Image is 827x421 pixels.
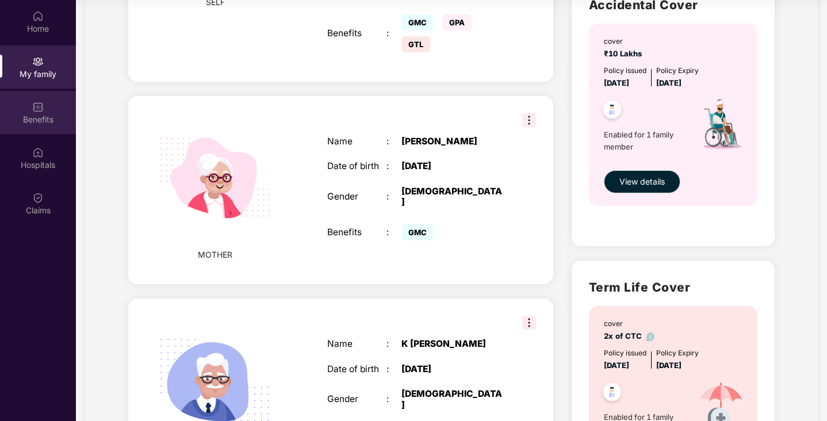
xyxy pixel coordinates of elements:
[604,129,686,152] span: Enabled for 1 family member
[656,348,699,359] div: Policy Expiry
[598,380,626,408] img: svg+xml;base64,PHN2ZyB4bWxucz0iaHR0cDovL3d3dy53My5vcmcvMjAwMC9zdmciIHdpZHRoPSI0OC45NDMiIGhlaWdodD...
[327,227,386,238] div: Benefits
[401,36,430,52] span: GTL
[32,56,44,67] img: svg+xml;base64,PHN2ZyB3aWR0aD0iMjAiIGhlaWdodD0iMjAiIHZpZXdCb3g9IjAgMCAyMCAyMCIgZmlsbD0ibm9uZSIgeG...
[604,319,655,330] div: cover
[522,316,536,330] img: svg+xml;base64,PHN2ZyB3aWR0aD0iMzIiIGhlaWdodD0iMzIiIHZpZXdCb3g9IjAgMCAzMiAzMiIgZmlsbD0ibm9uZSIgeG...
[604,170,680,193] button: View details
[144,108,286,249] img: svg+xml;base64,PHN2ZyB4bWxucz0iaHR0cDovL3d3dy53My5vcmcvMjAwMC9zdmciIHdpZHRoPSIyMjQiIGhlaWdodD0iMT...
[522,113,536,127] img: svg+xml;base64,PHN2ZyB3aWR0aD0iMzIiIGhlaWdodD0iMzIiIHZpZXdCb3g9IjAgMCAzMiAzMiIgZmlsbD0ibm9uZSIgeG...
[604,49,646,58] span: ₹10 Lakhs
[619,175,665,188] span: View details
[327,364,386,374] div: Date of birth
[327,161,386,171] div: Date of birth
[32,192,44,204] img: svg+xml;base64,PHN2ZyBpZD0iQ2xhaW0iIHhtbG5zPSJodHRwOi8vd3d3LnczLm9yZy8yMDAwL3N2ZyIgd2lkdGg9IjIwIi...
[198,248,232,261] span: MOTHER
[401,224,434,240] span: GMC
[386,394,401,404] div: :
[327,192,386,202] div: Gender
[442,14,472,30] span: GPA
[401,161,505,171] div: [DATE]
[401,389,505,410] div: [DEMOGRAPHIC_DATA]
[327,136,386,147] div: Name
[604,66,646,76] div: Policy issued
[401,339,505,349] div: K [PERSON_NAME]
[327,339,386,349] div: Name
[386,136,401,147] div: :
[604,36,646,47] div: cover
[386,28,401,39] div: :
[604,78,629,87] span: [DATE]
[401,364,505,374] div: [DATE]
[401,186,505,208] div: [DEMOGRAPHIC_DATA]
[656,66,699,76] div: Policy Expiry
[656,361,681,370] span: [DATE]
[646,332,655,341] img: info
[686,89,756,164] img: icon
[604,348,646,359] div: Policy issued
[386,339,401,349] div: :
[589,278,757,297] h2: Term Life Cover
[401,136,505,147] div: [PERSON_NAME]
[604,331,655,340] span: 2x of CTC
[32,10,44,22] img: svg+xml;base64,PHN2ZyBpZD0iSG9tZSIgeG1sbnM9Imh0dHA6Ly93d3cudzMub3JnLzIwMDAvc3ZnIiB3aWR0aD0iMjAiIG...
[386,227,401,238] div: :
[327,394,386,404] div: Gender
[386,161,401,171] div: :
[598,97,626,125] img: svg+xml;base64,PHN2ZyB4bWxucz0iaHR0cDovL3d3dy53My5vcmcvMjAwMC9zdmciIHdpZHRoPSI0OC45NDMiIGhlaWdodD...
[656,78,681,87] span: [DATE]
[327,28,386,39] div: Benefits
[401,14,434,30] span: GMC
[386,192,401,202] div: :
[32,101,44,113] img: svg+xml;base64,PHN2ZyBpZD0iQmVuZWZpdHMiIHhtbG5zPSJodHRwOi8vd3d3LnczLm9yZy8yMDAwL3N2ZyIgd2lkdGg9Ij...
[386,364,401,374] div: :
[604,361,629,370] span: [DATE]
[32,147,44,158] img: svg+xml;base64,PHN2ZyBpZD0iSG9zcGl0YWxzIiB4bWxucz0iaHR0cDovL3d3dy53My5vcmcvMjAwMC9zdmciIHdpZHRoPS...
